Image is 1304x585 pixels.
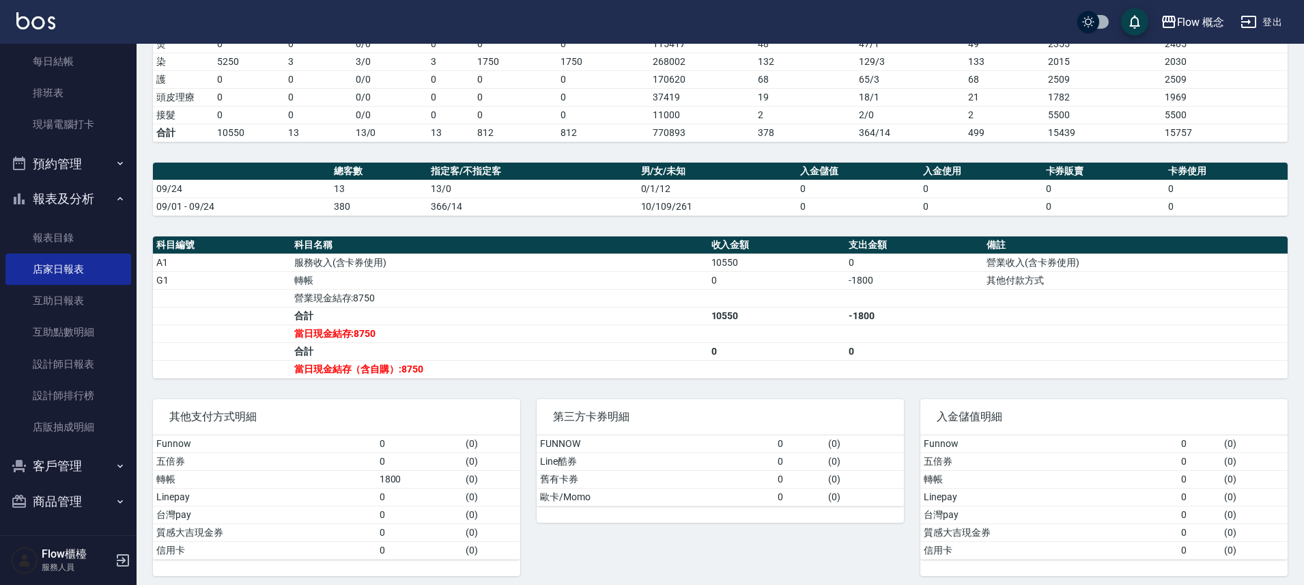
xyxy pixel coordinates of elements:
[920,435,1178,453] td: Funnow
[920,435,1288,560] table: a dense table
[153,488,376,506] td: Linepay
[291,325,708,342] td: 當日現金結存:8750
[5,109,131,140] a: 現場電腦打卡
[474,88,557,106] td: 0
[285,106,352,124] td: 0
[291,307,708,325] td: 合計
[1161,124,1288,141] td: 15757
[920,452,1178,470] td: 五倍券
[1045,106,1162,124] td: 5500
[291,360,708,378] td: 當日現金結存（含自購）:8750
[1178,435,1221,453] td: 0
[153,124,214,141] td: 合計
[845,254,983,271] td: 0
[855,53,965,70] td: 129 / 3
[153,254,291,271] td: A1
[920,541,1178,559] td: 信用卡
[153,541,376,559] td: 信用卡
[920,506,1178,523] td: 台灣pay
[920,470,1178,488] td: 轉帳
[557,88,649,106] td: 0
[754,124,855,141] td: 378
[937,410,1271,424] span: 入金儲值明細
[965,124,1045,141] td: 499
[352,70,428,88] td: 0 / 0
[352,88,428,106] td: 0 / 0
[474,70,557,88] td: 0
[537,452,774,470] td: Line酷券
[965,88,1045,106] td: 21
[352,124,428,141] td: 13/0
[153,523,376,541] td: 質感大吉現金券
[42,547,111,561] h5: Flow櫃檯
[1043,163,1165,180] th: 卡券販賣
[352,53,428,70] td: 3 / 0
[153,180,330,198] td: 09/24
[1178,470,1221,488] td: 0
[285,35,352,53] td: 0
[965,106,1045,124] td: 2
[291,254,708,271] td: 服務收入(含卡券使用)
[291,289,708,307] td: 營業現金結存:8750
[427,163,638,180] th: 指定客/不指定客
[1045,88,1162,106] td: 1782
[427,35,474,53] td: 0
[427,124,474,141] td: 13
[5,222,131,254] a: 報表目錄
[153,506,376,523] td: 台灣pay
[285,88,352,106] td: 0
[5,484,131,519] button: 商品管理
[1165,180,1288,198] td: 0
[5,411,131,443] a: 店販抽成明細
[708,307,846,325] td: 10550
[427,180,638,198] td: 13/0
[1221,452,1288,470] td: ( 0 )
[330,163,427,180] th: 總客數
[153,452,376,470] td: 五倍券
[708,254,846,271] td: 10550
[754,70,855,88] td: 68
[920,198,1043,215] td: 0
[1165,163,1288,180] th: 卡券使用
[5,146,131,182] button: 預約管理
[1235,10,1288,35] button: 登出
[16,12,55,29] img: Logo
[845,307,983,325] td: -1800
[1178,541,1221,559] td: 0
[920,180,1043,198] td: 0
[153,88,214,106] td: 頭皮理療
[920,488,1178,506] td: Linepay
[774,488,825,506] td: 0
[1161,88,1288,106] td: 1969
[649,53,754,70] td: 268002
[1121,8,1148,36] button: save
[5,254,131,285] a: 店家日報表
[537,470,774,488] td: 舊有卡券
[5,349,131,380] a: 設計師日報表
[855,70,965,88] td: 65 / 3
[1221,541,1288,559] td: ( 0 )
[557,53,649,70] td: 1750
[153,35,214,53] td: 燙
[153,435,520,560] table: a dense table
[376,452,463,470] td: 0
[845,236,983,254] th: 支出金額
[855,35,965,53] td: 47 / 1
[214,70,285,88] td: 0
[855,106,965,124] td: 2 / 0
[474,35,557,53] td: 0
[153,271,291,289] td: G1
[474,53,557,70] td: 1750
[462,452,520,470] td: ( 0 )
[825,470,904,488] td: ( 0 )
[153,106,214,124] td: 接髮
[983,271,1288,289] td: 其他付款方式
[330,180,427,198] td: 13
[1043,180,1165,198] td: 0
[474,106,557,124] td: 0
[649,35,754,53] td: 115417
[462,470,520,488] td: ( 0 )
[169,410,504,424] span: 其他支付方式明細
[557,124,649,141] td: 812
[774,452,825,470] td: 0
